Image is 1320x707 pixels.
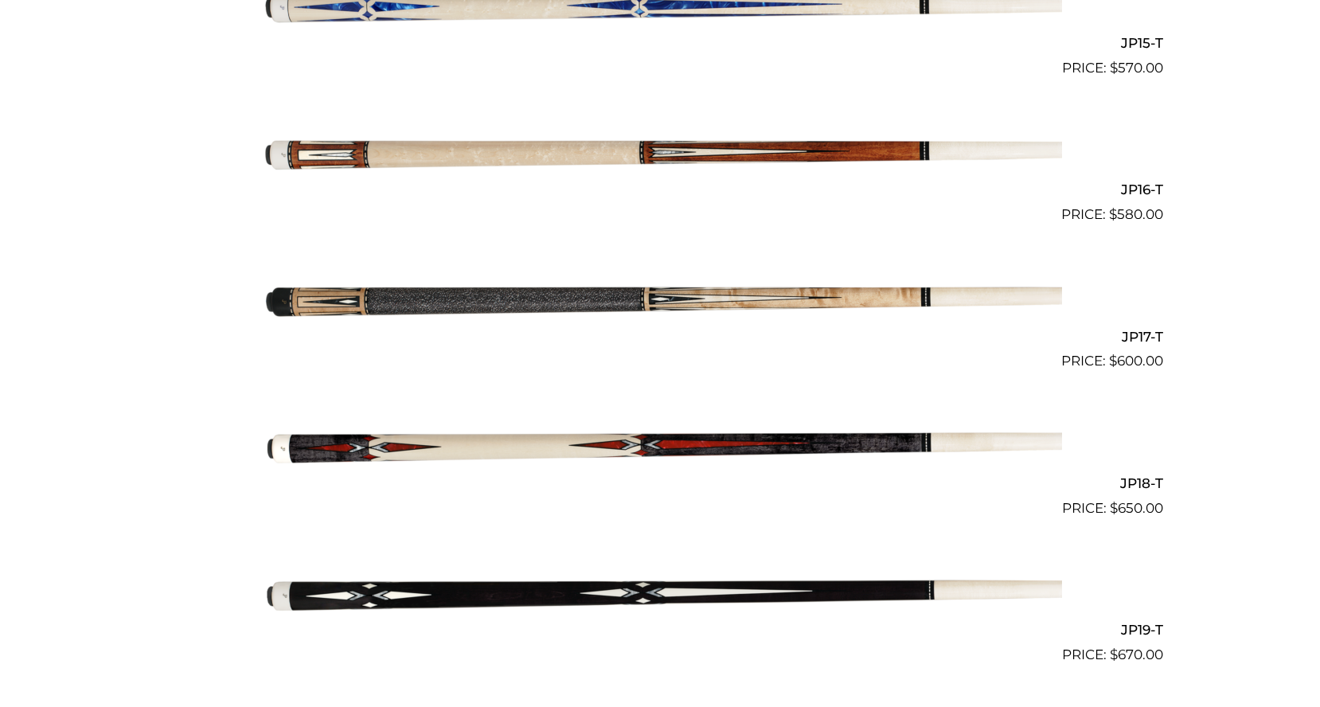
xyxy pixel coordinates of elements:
img: JP18-T [258,378,1062,512]
bdi: 650.00 [1110,500,1163,516]
span: $ [1110,60,1118,76]
h2: JP18-T [157,468,1163,498]
bdi: 600.00 [1109,353,1163,369]
h2: JP16-T [157,175,1163,205]
a: JP19-T $670.00 [157,525,1163,666]
h2: JP15-T [157,28,1163,57]
a: JP18-T $650.00 [157,378,1163,518]
img: JP16-T [258,85,1062,219]
span: $ [1109,206,1117,222]
h2: JP17-T [157,322,1163,351]
h2: JP19-T [157,615,1163,645]
bdi: 670.00 [1110,646,1163,662]
a: JP16-T $580.00 [157,85,1163,225]
img: JP19-T [258,525,1062,659]
a: JP17-T $600.00 [157,232,1163,372]
bdi: 580.00 [1109,206,1163,222]
span: $ [1110,500,1118,516]
span: $ [1110,646,1118,662]
img: JP17-T [258,232,1062,365]
bdi: 570.00 [1110,60,1163,76]
span: $ [1109,353,1117,369]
